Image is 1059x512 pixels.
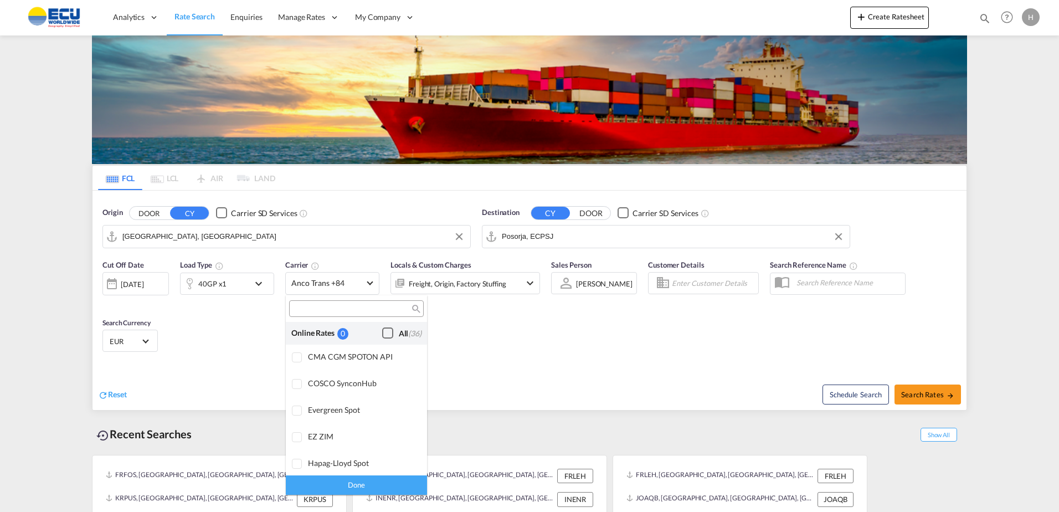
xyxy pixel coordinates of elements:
div: CMA CGM SPOTON API [308,352,418,361]
div: 0 [337,328,348,340]
span: (36) [408,329,421,338]
md-checkbox: Checkbox No Ink [382,327,421,339]
div: Online Rates [291,327,337,339]
div: EZ ZIM [308,432,418,441]
md-icon: icon-magnify [411,305,419,313]
div: Hapag-Lloyd Spot [308,458,418,468]
div: All [399,328,421,339]
div: COSCO SynconHub [308,378,418,388]
div: Evergreen Spot [308,405,418,414]
div: Done [286,475,427,495]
